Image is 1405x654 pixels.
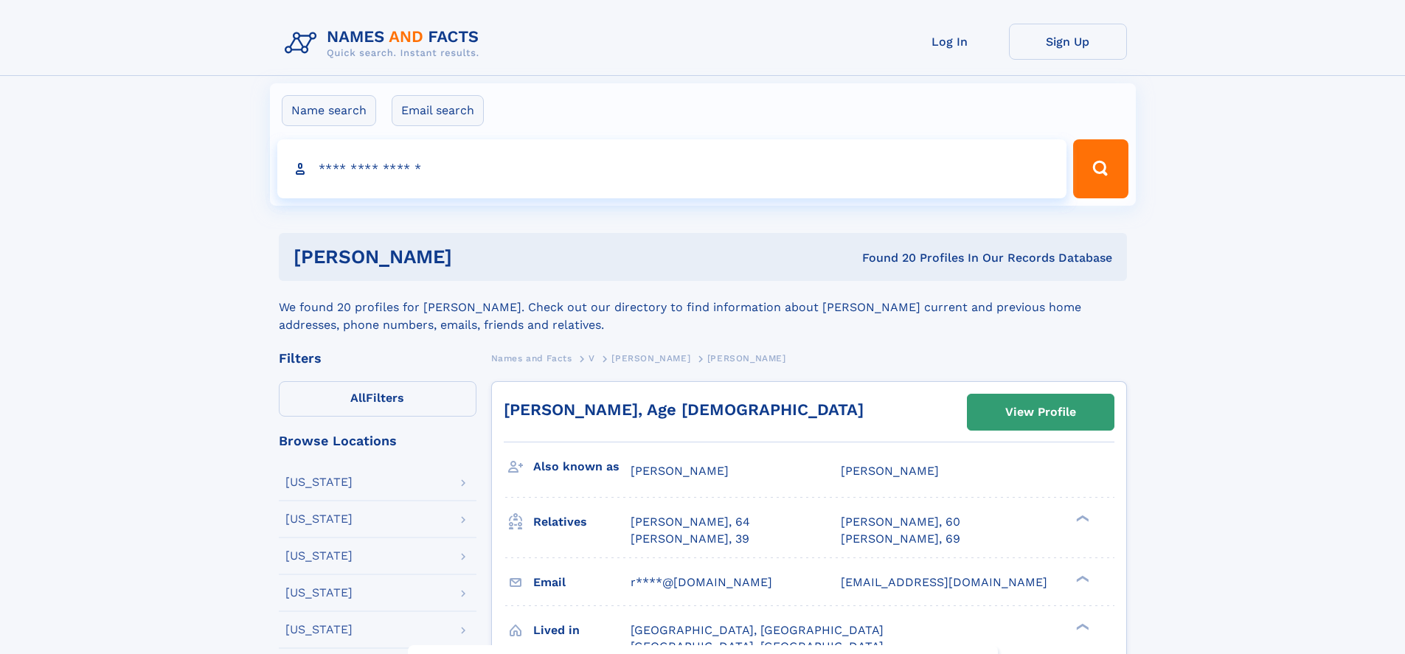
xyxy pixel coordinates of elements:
[533,454,631,479] h3: Also known as
[1009,24,1127,60] a: Sign Up
[282,95,376,126] label: Name search
[533,618,631,643] h3: Lived in
[841,575,1047,589] span: [EMAIL_ADDRESS][DOMAIN_NAME]
[631,623,884,637] span: [GEOGRAPHIC_DATA], [GEOGRAPHIC_DATA]
[631,639,884,653] span: [GEOGRAPHIC_DATA], [GEOGRAPHIC_DATA]
[285,587,353,599] div: [US_STATE]
[279,434,476,448] div: Browse Locations
[631,514,750,530] a: [PERSON_NAME], 64
[589,349,595,367] a: V
[277,139,1067,198] input: search input
[504,400,864,419] a: [PERSON_NAME], Age [DEMOGRAPHIC_DATA]
[631,531,749,547] a: [PERSON_NAME], 39
[1073,139,1128,198] button: Search Button
[841,514,960,530] a: [PERSON_NAME], 60
[657,250,1112,266] div: Found 20 Profiles In Our Records Database
[891,24,1009,60] a: Log In
[285,624,353,636] div: [US_STATE]
[350,391,366,405] span: All
[392,95,484,126] label: Email search
[841,531,960,547] a: [PERSON_NAME], 69
[631,464,729,478] span: [PERSON_NAME]
[1072,514,1090,523] div: ❯
[279,281,1127,334] div: We found 20 profiles for [PERSON_NAME]. Check out our directory to find information about [PERSON...
[1072,574,1090,583] div: ❯
[285,513,353,525] div: [US_STATE]
[279,24,491,63] img: Logo Names and Facts
[279,381,476,417] label: Filters
[294,248,657,266] h1: [PERSON_NAME]
[589,353,595,363] span: V
[533,509,631,535] h3: Relatives
[968,394,1114,430] a: View Profile
[285,476,353,488] div: [US_STATE]
[533,570,631,595] h3: Email
[285,550,353,562] div: [US_STATE]
[1005,395,1076,429] div: View Profile
[611,353,690,363] span: [PERSON_NAME]
[1072,622,1090,631] div: ❯
[279,352,476,365] div: Filters
[707,353,786,363] span: [PERSON_NAME]
[491,349,572,367] a: Names and Facts
[841,464,939,478] span: [PERSON_NAME]
[611,349,690,367] a: [PERSON_NAME]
